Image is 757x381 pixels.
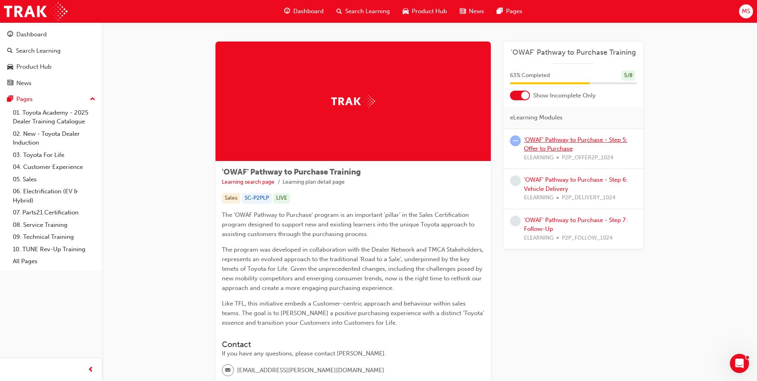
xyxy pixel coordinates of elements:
[4,2,67,20] img: Trak
[345,7,390,16] span: Search Learning
[284,6,290,16] span: guage-icon
[3,60,99,74] a: Product Hub
[460,6,466,16] span: news-icon
[3,92,99,107] button: Pages
[3,26,99,92] button: DashboardSearch LearningProduct HubNews
[490,3,529,20] a: pages-iconPages
[739,4,753,18] button: MS
[730,354,749,373] iframe: Intercom live chat
[510,135,521,146] span: learningRecordVerb_ATTEMPT-icon
[10,161,99,173] a: 04. Customer Experience
[273,193,290,204] div: LIVE
[90,94,95,105] span: up-icon
[237,366,384,375] span: [EMAIL_ADDRESS][PERSON_NAME][DOMAIN_NAME]
[7,31,13,38] span: guage-icon
[510,71,550,80] span: 63 % Completed
[524,193,553,202] span: ELEARNING
[524,176,628,192] a: 'OWAF' Pathway to Purchase - Step 6: Vehicle Delivery
[497,6,503,16] span: pages-icon
[10,173,99,186] a: 05. Sales
[3,27,99,42] a: Dashboard
[293,7,324,16] span: Dashboard
[330,3,396,20] a: search-iconSearch Learning
[403,6,409,16] span: car-icon
[10,206,99,219] a: 07. Parts21 Certification
[331,95,375,107] img: Trak
[7,48,13,55] span: search-icon
[88,365,94,375] span: prev-icon
[7,80,13,87] span: news-icon
[16,62,51,71] div: Product Hub
[533,91,596,100] span: Show Incomplete Only
[524,234,553,243] span: ELEARNING
[524,153,553,163] span: ELEARNING
[453,3,490,20] a: news-iconNews
[222,179,275,185] a: Learning search page
[336,6,342,16] span: search-icon
[510,113,563,122] span: eLearning Modules
[10,243,99,256] a: 10. TUNE Rev-Up Training
[524,136,627,153] a: 'OWAF' Pathway to Purchase - Step 5: Offer to Purchase
[742,7,750,16] span: MS
[222,167,361,177] span: 'OWAF' Pathway to Purchase Training
[283,178,345,187] li: Learning plan detail page
[621,70,635,81] div: 5 / 8
[278,3,330,20] a: guage-iconDashboard
[225,365,231,376] span: email-icon
[396,3,453,20] a: car-iconProduct Hub
[524,216,627,233] a: 'OWAF' Pathway to Purchase - Step 7: Follow-Up
[3,76,99,91] a: News
[10,219,99,231] a: 08. Service Training
[412,7,447,16] span: Product Hub
[562,153,613,163] span: P2P_OFFER2P_1024
[506,7,522,16] span: Pages
[510,216,521,226] span: learningRecordVerb_NONE-icon
[7,96,13,103] span: pages-icon
[16,46,61,56] div: Search Learning
[222,246,485,292] span: The program was developed in collaboration with the Dealer Network and TMCA Stakeholders, represe...
[16,95,33,104] div: Pages
[10,185,99,206] a: 06. Electrification (EV & Hybrid)
[222,349,484,358] div: If you have any questions, please contact [PERSON_NAME].
[510,48,637,57] a: 'OWAF' Pathway to Purchase Training
[562,234,613,243] span: P2P_FOLLOW_1024
[10,231,99,243] a: 09. Technical Training
[222,300,486,326] span: Like TFL, this initiative embeds a Customer-centric approach and behaviour within sales teams. Th...
[3,44,99,58] a: Search Learning
[10,255,99,268] a: All Pages
[16,79,32,88] div: News
[16,30,47,39] div: Dashboard
[222,211,476,238] span: The 'OWAF Pathway to Purchase' program is an important 'pillar' in the Sales Certification progra...
[222,193,240,204] div: Sales
[10,128,99,149] a: 02. New - Toyota Dealer Induction
[10,107,99,128] a: 01. Toyota Academy - 2025 Dealer Training Catalogue
[469,7,484,16] span: News
[7,63,13,71] span: car-icon
[510,175,521,186] span: learningRecordVerb_NONE-icon
[242,193,272,204] div: SC-P2PLP
[562,193,615,202] span: P2P_DELIVERY_1024
[222,340,484,349] h3: Contact
[10,149,99,161] a: 03. Toyota For Life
